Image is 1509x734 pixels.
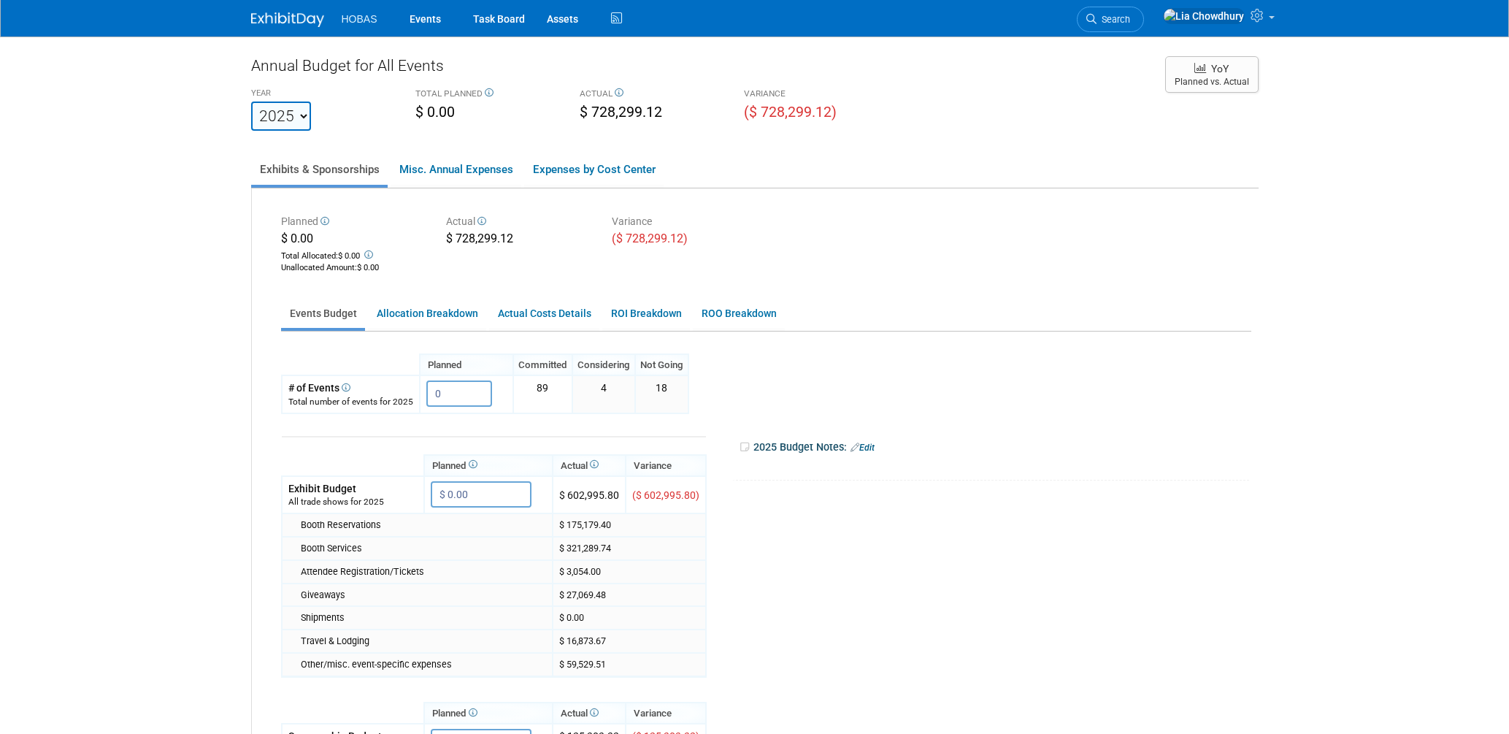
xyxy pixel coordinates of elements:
div: Attendee Registration/Tickets [301,565,546,578]
a: Events Budget [281,299,365,328]
td: 18 [635,375,688,413]
a: Actual Costs Details [489,299,599,328]
span: $ 0.00 [357,263,379,272]
div: Exhibit Budget [288,481,418,496]
a: Allocation Breakdown [368,299,486,328]
a: ROI Breakdown [602,299,690,328]
div: Annual Budget for All Events [251,55,1151,84]
td: $ 59,529.51 [553,653,706,676]
a: Misc. Annual Expenses [391,154,521,185]
td: $ 175,179.40 [553,513,706,537]
a: Search [1077,7,1144,32]
div: ACTUAL [580,88,722,102]
div: Other/misc. event-specific expenses [301,658,546,671]
div: Shipments [301,611,546,624]
div: : [281,262,425,274]
td: $ 0.00 [553,606,706,630]
span: YoY [1211,63,1229,74]
span: Unallocated Amount [281,263,355,272]
div: All trade shows for 2025 [288,496,418,508]
th: Considering [572,354,635,375]
div: Booth Services [301,542,546,555]
th: Committed [513,354,572,375]
span: $ 0.00 [338,251,360,261]
th: Planned [424,455,553,476]
a: Expenses by Cost Center [524,154,664,185]
th: Variance [626,455,706,476]
img: ExhibitDay [251,12,324,27]
span: ($ 728,299.12) [612,232,688,245]
td: $ 16,873.67 [553,630,706,653]
button: YoY Planned vs. Actual [1165,56,1259,93]
th: Planned [420,354,513,375]
div: Total Allocated: [281,248,425,262]
td: 4 [572,375,635,413]
span: HOBAS [342,13,377,25]
div: Actual [446,214,590,231]
span: $ 728,299.12 [580,104,662,121]
a: Edit [851,443,875,453]
a: ROO Breakdown [693,299,785,328]
div: Planned [281,214,425,231]
img: Lia Chowdhury [1163,8,1245,24]
span: Search [1097,14,1130,25]
th: Actual [553,703,626,724]
td: 89 [513,375,572,413]
td: $ 602,995.80 [553,476,626,513]
div: VARIANCE [744,88,886,102]
div: Total number of events for 2025 [288,396,413,408]
div: TOTAL PLANNED [415,88,558,102]
div: 2025 Budget Notes: [739,436,1250,459]
th: Planned [424,703,553,724]
div: Variance [612,214,756,231]
span: $ 0.00 [415,104,455,121]
div: # of Events [288,381,413,395]
div: Giveaways [301,589,546,602]
td: $ 27,069.48 [553,584,706,607]
span: $ 0.00 [281,232,313,245]
th: Variance [626,703,706,724]
th: Not Going [635,354,688,375]
div: $ 728,299.12 [446,231,590,250]
td: $ 3,054.00 [553,560,706,584]
th: Actual [553,455,626,476]
span: ($ 602,995.80) [632,489,699,501]
span: ($ 728,299.12) [744,104,837,121]
div: YEAR [251,88,393,102]
div: Booth Reservations [301,519,546,532]
a: Exhibits & Sponsorships [251,154,388,185]
div: Travel & Lodging [301,635,546,648]
td: $ 321,289.74 [553,537,706,560]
